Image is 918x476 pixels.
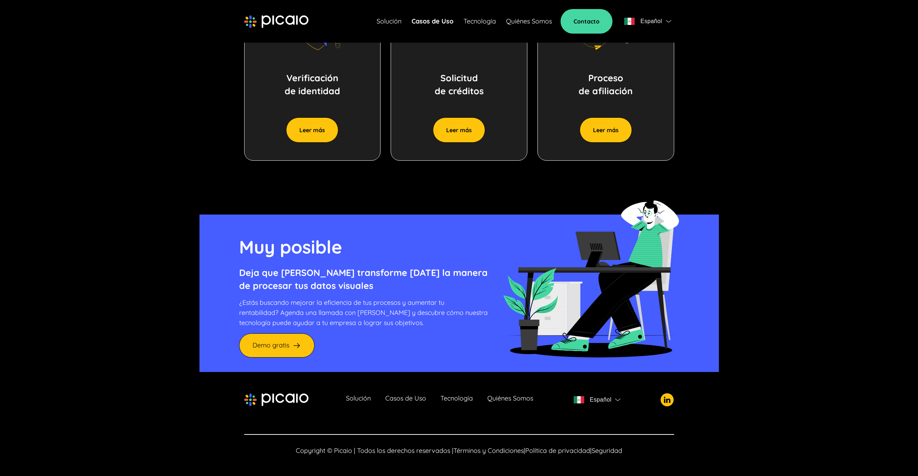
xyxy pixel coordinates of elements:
[502,190,679,358] img: cta-desktop-img
[346,395,371,405] a: Solución
[640,16,662,26] span: Español
[579,72,633,98] p: Proceso de afiliación
[385,395,426,405] a: Casos de Uso
[592,446,622,455] a: Seguridad
[525,446,590,455] a: Política de privacidad
[561,9,612,34] a: Contacto
[292,341,301,350] img: arrow-right
[296,446,453,455] span: Copyright © Picaio | Todos los derechos reservados |
[615,398,620,401] img: flag
[435,72,484,98] p: Solicitud de créditos
[377,16,401,26] a: Solución
[666,20,671,23] img: flag
[590,395,611,405] span: Español
[580,117,632,143] button: Leer más
[244,15,308,28] img: picaio-logo
[574,396,584,403] img: flag
[239,333,315,358] a: Demo gratis
[453,446,524,455] a: Términos y Condiciones
[433,117,485,143] button: Leer más
[487,395,533,405] a: Quiénes Somos
[660,393,674,406] img: picaio-socal-logo
[239,298,488,328] p: ¿Estás buscando mejorar la eficiencia de tus procesos y aumentar tu rentabilidad? Agenda una llam...
[239,266,488,292] p: Deja que [PERSON_NAME] transforme [DATE] la manera de procesar tus datos visuales
[464,16,496,26] a: Tecnología
[506,16,552,26] a: Quiénes Somos
[244,393,308,406] img: picaio-logo
[624,18,635,25] img: flag
[590,446,592,455] span: |
[440,395,473,405] a: Tecnología
[621,14,674,29] button: flagEspañolflag
[286,117,338,143] button: Leer más
[239,235,342,258] span: Muy posible
[571,393,623,407] button: flagEspañolflag
[285,72,340,98] p: Verificación de identidad
[524,446,525,455] span: |
[412,16,453,26] a: Casos de Uso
